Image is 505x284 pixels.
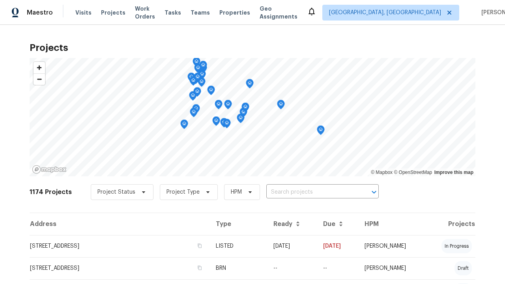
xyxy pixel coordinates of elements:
td: [STREET_ADDRESS] [30,235,209,257]
span: Work Orders [135,5,155,21]
span: Projects [101,9,125,17]
div: Map marker [187,73,195,85]
td: LISTED [209,235,267,257]
h2: 1174 Projects [30,188,72,196]
h2: Projects [30,44,475,52]
td: Resale COE 2025-09-23T00:00:00.000Z [317,257,358,279]
th: Type [209,213,267,235]
div: Map marker [193,87,201,99]
td: -- [267,257,317,279]
div: Map marker [199,61,207,73]
div: Map marker [192,75,200,87]
div: Map marker [215,100,223,112]
a: Mapbox [371,170,393,175]
div: Map marker [246,79,254,91]
span: Project Status [97,188,135,196]
div: Map marker [189,91,197,103]
button: Zoom out [34,73,45,85]
button: Zoom in [34,62,45,73]
div: Map marker [198,70,206,82]
div: Map marker [241,103,249,115]
div: Map marker [198,77,206,90]
span: Project Type [166,188,200,196]
button: Copy Address [196,242,203,249]
span: Properties [219,9,250,17]
div: in progress [441,239,472,253]
canvas: Map [30,58,475,176]
div: Map marker [212,116,220,129]
input: Search projects [266,186,357,198]
span: Geo Assignments [260,5,297,21]
a: OpenStreetMap [394,170,432,175]
div: Map marker [180,120,188,132]
div: Map marker [220,118,228,130]
span: Teams [191,9,210,17]
th: Ready [267,213,317,235]
div: draft [454,261,472,275]
a: Mapbox homepage [32,165,67,174]
div: Map marker [224,100,232,112]
td: [STREET_ADDRESS] [30,257,209,279]
td: [DATE] [317,235,358,257]
span: Visits [75,9,92,17]
div: Map marker [239,108,247,120]
td: [PERSON_NAME] [358,257,425,279]
span: Zoom out [34,74,45,85]
th: Projects [425,213,475,235]
span: [GEOGRAPHIC_DATA], [GEOGRAPHIC_DATA] [329,9,441,17]
th: Due [317,213,358,235]
div: Map marker [194,64,202,76]
a: Improve this map [434,170,473,175]
div: Map marker [277,100,285,112]
div: Map marker [192,104,200,116]
button: Copy Address [196,264,203,271]
div: Map marker [223,119,231,131]
div: Map marker [194,73,202,85]
div: Map marker [237,114,245,126]
td: BRN [209,257,267,279]
span: Tasks [165,10,181,15]
button: Open [368,187,380,198]
span: Maestro [27,9,53,17]
div: Map marker [189,76,197,88]
td: [DATE] [267,235,317,257]
th: Address [30,213,209,235]
div: Map marker [193,57,200,69]
th: HPM [358,213,425,235]
div: Map marker [190,108,198,120]
div: Map marker [207,86,215,98]
td: [PERSON_NAME] [358,235,425,257]
span: HPM [231,188,242,196]
div: Map marker [317,125,325,138]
